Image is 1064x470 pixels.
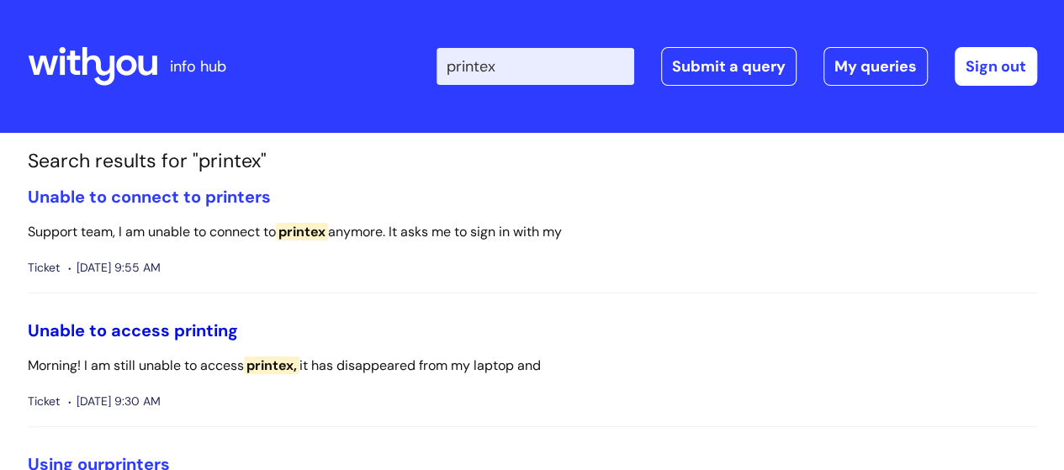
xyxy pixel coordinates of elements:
a: Submit a query [661,47,797,86]
a: Sign out [955,47,1037,86]
input: Search [437,48,634,85]
span: [DATE] 9:30 AM [68,391,161,412]
p: Morning! I am still unable to access it has disappeared from my laptop and [28,354,1037,378]
span: printex, [244,356,299,374]
p: info hub [170,53,226,80]
span: Ticket [28,257,60,278]
a: My queries [823,47,928,86]
h1: Search results for "printex" [28,150,1037,173]
p: Support team, I am unable to connect to anymore. It asks me to sign in with my [28,220,1037,245]
span: [DATE] 9:55 AM [68,257,161,278]
span: printex [276,223,328,240]
a: Unable to connect to printers [28,186,271,208]
span: Ticket [28,391,60,412]
div: | - [437,47,1037,86]
a: Unable to access printing [28,319,238,341]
